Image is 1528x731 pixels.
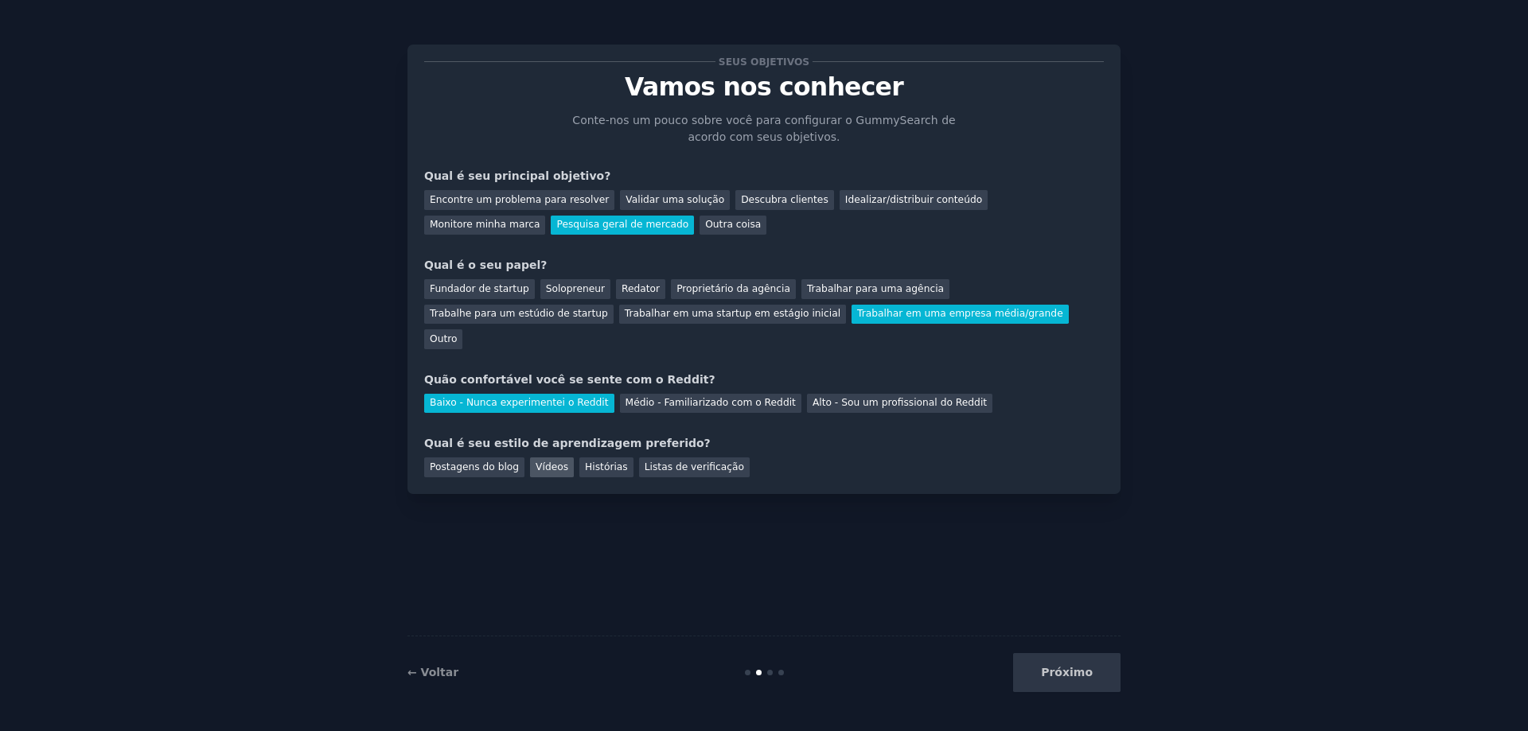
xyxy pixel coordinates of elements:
font: Trabalhar para uma agência [807,283,944,294]
font: Vamos nos conhecer [625,72,903,101]
font: Validar uma solução [626,194,724,205]
font: Histórias [585,461,628,472]
font: Proprietário da agência [676,283,790,294]
font: Descubra clientes [741,194,828,205]
font: Trabalhe para um estúdio de startup [430,308,608,319]
font: Pesquisa geral de mercado [556,219,688,230]
font: Conte-nos um pouco sobre você para configurar o GummySearch de acordo com seus objetivos. [572,114,955,143]
font: Médio - Familiarizado com o Reddit [626,397,796,408]
font: Outra coisa [705,219,761,230]
font: Baixo - Nunca experimentei o Reddit [430,397,609,408]
font: Qual é seu principal objetivo? [424,169,610,182]
font: Listas de verificação [645,461,744,472]
font: Monitore minha marca [430,219,540,230]
font: Fundador de startup [430,283,529,294]
font: Seus objetivos [719,56,809,68]
font: Qual é o seu papel? [424,259,547,271]
font: Idealizar/distribuir conteúdo [845,194,982,205]
font: Solopreneur [546,283,605,294]
a: ← Voltar [407,666,458,679]
font: Postagens do blog [430,461,519,472]
font: Redator [622,283,660,294]
font: Trabalhar em uma startup em estágio inicial [625,308,840,319]
font: Qual é seu estilo de aprendizagem preferido? [424,437,711,449]
font: Vídeos [536,461,568,472]
font: Trabalhar em uma empresa média/grande [857,308,1063,319]
font: Outro [430,333,457,344]
font: Encontre um problema para resolver [430,194,609,205]
font: Quão confortável você se sente com o Reddit? [424,373,715,386]
font: Alto - Sou um profissional do Reddit [813,397,987,408]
